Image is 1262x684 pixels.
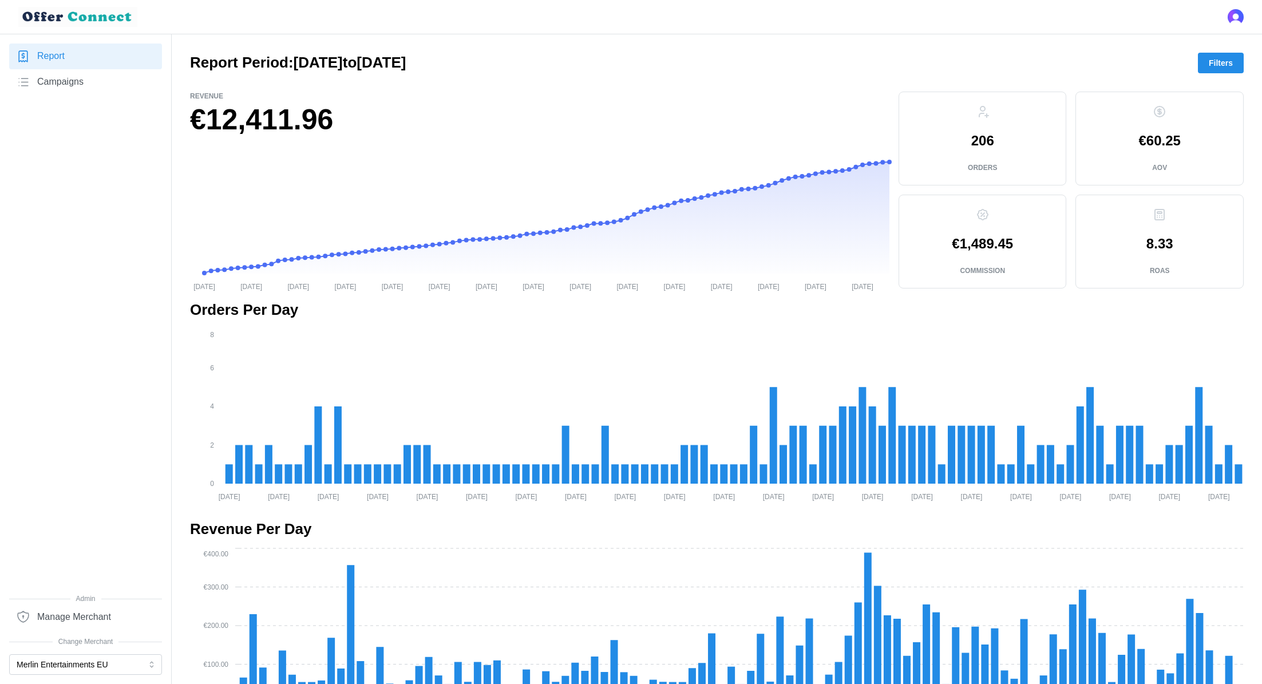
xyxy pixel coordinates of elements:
[763,492,785,500] tspan: [DATE]
[664,282,686,290] tspan: [DATE]
[862,492,884,500] tspan: [DATE]
[1152,163,1167,173] p: AOV
[1198,53,1244,73] button: Filters
[335,282,357,290] tspan: [DATE]
[1209,53,1233,73] span: Filters
[1228,9,1244,25] button: Open user button
[1060,492,1082,500] tspan: [DATE]
[417,492,438,500] tspan: [DATE]
[9,636,162,647] span: Change Merchant
[210,480,214,488] tspan: 0
[664,492,686,500] tspan: [DATE]
[204,661,229,669] tspan: €100.00
[204,622,229,630] tspan: €200.00
[210,364,214,372] tspan: 6
[190,519,1244,539] h2: Revenue Per Day
[190,53,406,73] h2: Report Period: [DATE] to [DATE]
[515,492,537,500] tspan: [DATE]
[318,492,339,500] tspan: [DATE]
[1228,9,1244,25] img: 's logo
[466,492,488,500] tspan: [DATE]
[9,594,162,604] span: Admin
[9,604,162,630] a: Manage Merchant
[382,282,403,290] tspan: [DATE]
[204,583,229,591] tspan: €300.00
[18,7,137,27] img: loyalBe Logo
[968,163,997,173] p: Orders
[952,237,1013,251] p: €1,489.45
[805,282,826,290] tspan: [DATE]
[367,492,389,500] tspan: [DATE]
[190,92,889,101] p: Revenue
[971,134,994,148] p: 206
[713,492,735,500] tspan: [DATE]
[210,441,214,449] tspan: 2
[1139,134,1181,148] p: €60.25
[616,282,638,290] tspan: [DATE]
[219,492,240,500] tspan: [DATE]
[429,282,450,290] tspan: [DATE]
[911,492,933,500] tspan: [DATE]
[1146,237,1173,251] p: 8.33
[1208,492,1230,500] tspan: [DATE]
[1109,492,1131,500] tspan: [DATE]
[614,492,636,500] tspan: [DATE]
[210,330,214,338] tspan: 8
[210,402,214,410] tspan: 4
[569,282,591,290] tspan: [DATE]
[37,610,111,624] span: Manage Merchant
[240,282,262,290] tspan: [DATE]
[565,492,587,500] tspan: [DATE]
[193,282,215,290] tspan: [DATE]
[523,282,544,290] tspan: [DATE]
[37,49,65,64] span: Report
[1158,492,1180,500] tspan: [DATE]
[190,101,889,139] h1: €12,411.96
[9,69,162,95] a: Campaigns
[758,282,780,290] tspan: [DATE]
[190,300,1244,320] h2: Orders Per Day
[204,550,229,558] tspan: €400.00
[9,44,162,69] a: Report
[9,654,162,675] button: Merlin Entertainments EU
[852,282,873,290] tspan: [DATE]
[1010,492,1032,500] tspan: [DATE]
[37,75,84,89] span: Campaigns
[960,266,1005,276] p: Commission
[812,492,834,500] tspan: [DATE]
[268,492,290,500] tspan: [DATE]
[961,492,983,500] tspan: [DATE]
[1150,266,1170,276] p: ROAS
[287,282,309,290] tspan: [DATE]
[476,282,497,290] tspan: [DATE]
[711,282,733,290] tspan: [DATE]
